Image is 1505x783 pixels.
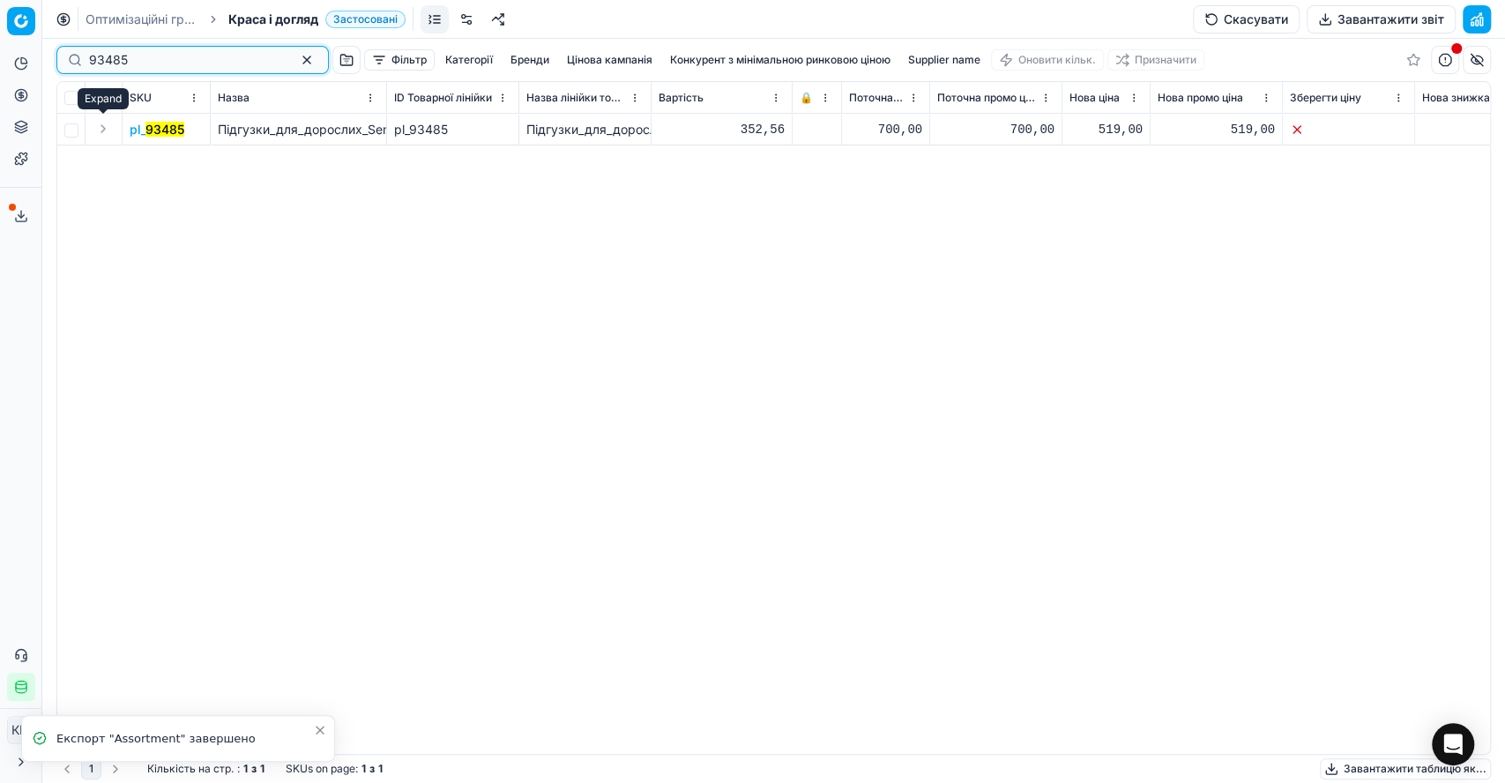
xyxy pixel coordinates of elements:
button: Конкурент з мінімальною ринковою ціною [663,49,898,71]
span: Вартість [659,91,704,105]
span: Назва лінійки товарів [526,91,626,105]
span: 🔒 [800,91,813,105]
div: : [147,762,264,776]
div: 700,00 [849,121,922,138]
div: Підгузки_для_дорослих_Seni_Basic_Мedium_30_шт. [526,121,644,138]
button: Скасувати [1193,5,1300,34]
span: Кількість на стр. [147,762,234,776]
span: Застосовані [325,11,406,28]
span: Краса і догляд [228,11,318,28]
button: Expand all [93,87,114,108]
div: 700,00 [937,121,1054,138]
span: SKUs on page : [286,762,358,776]
input: Пошук по SKU або назві [89,51,282,69]
div: 519,00 [1069,121,1143,138]
a: Оптимізаційні групи [86,11,198,28]
strong: 1 [378,762,383,776]
button: Go to previous page [56,758,78,779]
strong: з [251,762,257,776]
span: Краса і доглядЗастосовані [228,11,406,28]
div: Експорт "Assortment" завершено [56,730,313,748]
span: Підгузки_для_дорослих_Seni_Basic_Мedium_30_шт. [218,122,525,137]
button: pl_93485 [130,121,184,138]
button: Цінова кампанія [560,49,659,71]
nav: breadcrumb [86,11,406,28]
span: Назва [218,91,250,105]
div: Open Intercom Messenger [1432,723,1474,765]
button: Фільтр [364,49,435,71]
button: Close toast [309,720,331,741]
span: КM [8,717,34,743]
span: Поточна промо ціна [937,91,1037,105]
button: Завантажити таблицю як... [1320,758,1491,779]
button: Оновити кільк. [991,49,1104,71]
nav: pagination [56,758,126,779]
div: 519,00 [1158,121,1275,138]
div: 352,56 [659,121,785,138]
strong: 1 [361,762,366,776]
button: Завантажити звіт [1307,5,1456,34]
button: Бренди [503,49,556,71]
mark: 93485 [145,122,184,137]
strong: 1 [243,762,248,776]
span: Нова промо ціна [1158,91,1243,105]
button: Категорії [438,49,500,71]
span: Нова ціна [1069,91,1120,105]
span: Зберегти ціну [1290,91,1361,105]
button: КM [7,716,35,744]
div: pl_93485 [394,121,511,138]
strong: з [369,762,375,776]
strong: 1 [260,762,264,776]
span: Нова знижка [1422,91,1490,105]
button: Supplier name [901,49,987,71]
span: Поточна ціна [849,91,905,105]
span: SKU [130,91,152,105]
button: 1 [81,758,101,779]
span: ID Товарної лінійки [394,91,492,105]
button: Go to next page [105,758,126,779]
button: Expand [93,118,114,139]
button: Призначити [1107,49,1204,71]
span: pl_ [130,121,184,138]
div: Expand [78,88,129,109]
